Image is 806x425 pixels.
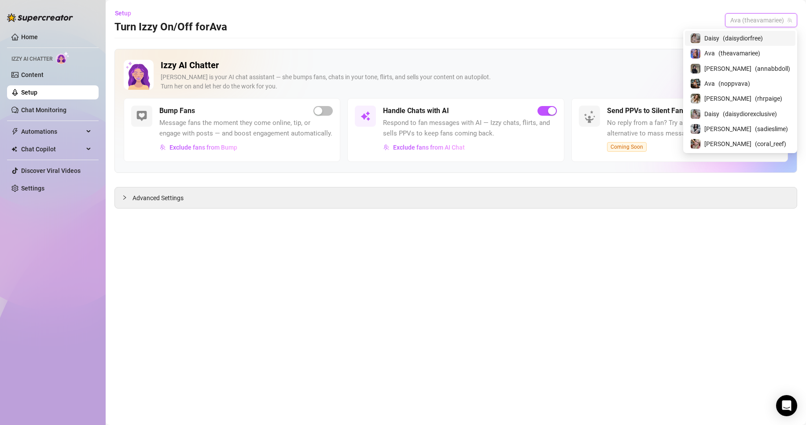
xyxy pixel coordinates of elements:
[124,60,154,90] img: Izzy AI Chatter
[755,124,788,134] span: ( sadieslime )
[704,139,751,149] span: [PERSON_NAME]
[584,110,598,125] img: silent-fans-ppv-o-N6Mmdf.svg
[11,55,52,63] span: Izzy AI Chatter
[704,33,719,43] span: Daisy
[691,109,700,119] img: Daisy
[159,118,333,139] span: Message fans the moment they come online, tip, or engage with posts — and boost engagement automa...
[136,111,147,121] img: svg%3e
[383,106,449,116] h5: Handle Chats with AI
[122,193,132,202] div: collapsed
[755,139,786,149] span: ( coral_reef )
[159,106,195,116] h5: Bump Fans
[160,144,166,150] img: svg%3e
[21,125,84,139] span: Automations
[755,94,782,103] span: ( rhrpaige )
[704,94,751,103] span: [PERSON_NAME]
[704,109,719,119] span: Daisy
[691,79,700,88] img: Ava
[704,64,751,73] span: [PERSON_NAME]
[360,111,371,121] img: svg%3e
[159,140,238,154] button: Exclude fans from Bump
[723,109,777,119] span: ( daisydiorexclusive )
[21,33,38,40] a: Home
[776,395,797,416] div: Open Intercom Messenger
[691,49,700,59] img: Ava
[383,140,465,154] button: Exclude fans from AI Chat
[114,6,138,20] button: Setup
[132,193,184,203] span: Advanced Settings
[11,128,18,135] span: thunderbolt
[607,106,687,116] h5: Send PPVs to Silent Fans
[114,20,227,34] h3: Turn Izzy On/Off for Ava
[21,167,81,174] a: Discover Viral Videos
[7,13,73,22] img: logo-BBDzfeDw.svg
[704,124,751,134] span: [PERSON_NAME]
[691,124,700,134] img: Sadie
[169,144,237,151] span: Exclude fans from Bump
[393,144,465,151] span: Exclude fans from AI Chat
[718,48,760,58] span: ( theavamariee )
[56,51,70,64] img: AI Chatter
[723,33,763,43] span: ( daisydiorfree )
[607,142,647,152] span: Coming Soon
[122,195,127,200] span: collapsed
[718,79,750,88] span: ( noppvava )
[607,118,780,139] span: No reply from a fan? Try a smart, personal PPV — a better alternative to mass messages.
[161,60,761,71] h2: Izzy AI Chatter
[21,89,37,96] a: Setup
[704,79,715,88] span: Ava
[730,14,792,27] span: Ava (theavamariee)
[21,71,44,78] a: Content
[691,94,700,103] img: Paige
[11,146,17,152] img: Chat Copilot
[21,142,84,156] span: Chat Copilot
[383,144,390,150] img: svg%3e
[787,18,792,23] span: team
[115,10,131,17] span: Setup
[161,73,761,91] div: [PERSON_NAME] is your AI chat assistant — she bumps fans, chats in your tone, flirts, and sells y...
[704,48,715,58] span: Ava
[383,118,556,139] span: Respond to fan messages with AI — Izzy chats, flirts, and sells PPVs to keep fans coming back.
[691,139,700,149] img: Anna
[691,64,700,73] img: Anna
[691,33,700,43] img: Daisy
[21,106,66,114] a: Chat Monitoring
[21,185,44,192] a: Settings
[755,64,790,73] span: ( annabbdoll )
